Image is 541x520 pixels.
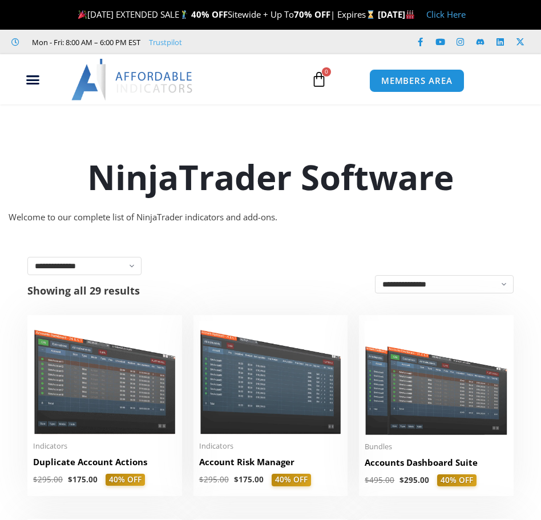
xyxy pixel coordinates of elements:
[399,475,404,485] span: $
[199,456,342,468] h2: Account Risk Manager
[9,209,532,225] div: Welcome to our complete list of NinjaTrader indicators and add-ons.
[199,474,204,485] span: $
[33,456,176,474] a: Duplicate Account Actions
[33,441,176,451] span: Indicators
[27,285,140,296] p: Showing all 29 results
[406,10,414,19] img: 🏭
[234,474,239,485] span: $
[9,153,532,201] h1: NinjaTrader Software
[272,474,311,486] span: 40% OFF
[369,69,465,92] a: MEMBERS AREA
[426,9,466,20] a: Click Here
[365,321,508,435] img: Accounts Dashboard Suite
[294,63,344,96] a: 0
[366,10,375,19] img: ⌛
[234,474,264,485] bdi: 175.00
[75,9,378,20] span: [DATE] EXTENDED SALE Sitewide + Up To | Expires
[365,457,508,474] a: Accounts Dashboard Suite
[68,474,72,485] span: $
[33,474,38,485] span: $
[149,35,182,49] a: Trustpilot
[33,474,63,485] bdi: 295.00
[199,474,229,485] bdi: 295.00
[33,321,176,434] img: Duplicate Account Actions
[322,67,331,76] span: 0
[199,441,342,451] span: Indicators
[199,321,342,435] img: Account Risk Manager
[378,9,415,20] strong: [DATE]
[68,474,98,485] bdi: 175.00
[381,76,453,85] span: MEMBERS AREA
[33,456,176,468] h2: Duplicate Account Actions
[294,9,330,20] strong: 70% OFF
[6,69,59,91] div: Menu Toggle
[199,456,342,474] a: Account Risk Manager
[180,10,188,19] img: 🏌️‍♂️
[365,475,394,485] bdi: 495.00
[399,475,429,485] bdi: 295.00
[437,474,477,487] span: 40% OFF
[365,475,369,485] span: $
[365,442,508,452] span: Bundles
[29,35,140,49] span: Mon - Fri: 8:00 AM – 6:00 PM EST
[71,59,194,100] img: LogoAI | Affordable Indicators – NinjaTrader
[78,10,87,19] img: 🎉
[365,457,508,469] h2: Accounts Dashboard Suite
[191,9,228,20] strong: 40% OFF
[106,474,145,486] span: 40% OFF
[375,275,514,293] select: Shop order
